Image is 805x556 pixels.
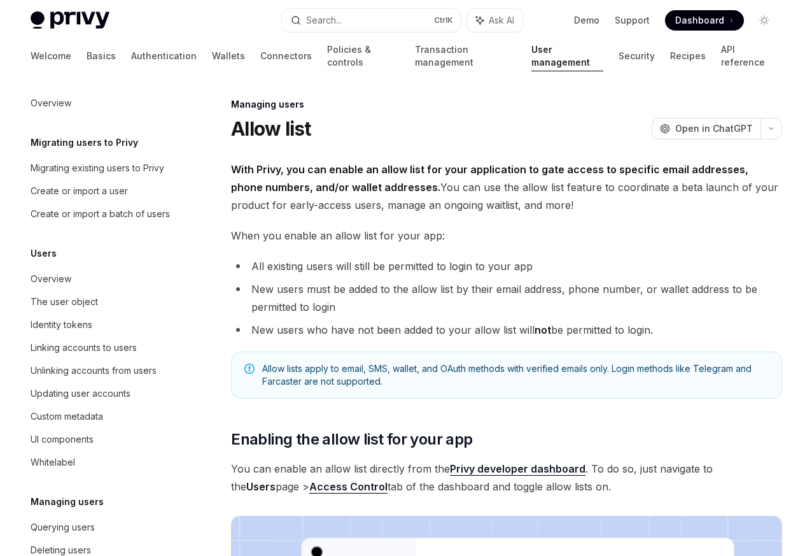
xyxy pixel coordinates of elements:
[306,13,342,28] div: Search...
[260,41,312,71] a: Connectors
[31,160,164,176] div: Migrating existing users to Privy
[20,203,183,225] a: Create or import a batch of users
[415,41,515,71] a: Transaction management
[31,294,98,310] div: The user object
[531,41,604,71] a: User management
[31,135,138,150] h5: Migrating users to Privy
[675,122,753,135] span: Open in ChatGPT
[450,462,585,476] a: Privy developer dashboard
[20,382,183,405] a: Updating user accounts
[20,157,183,180] a: Migrating existing users to Privy
[31,183,128,199] div: Create or import a user
[31,409,103,424] div: Custom metadata
[615,14,650,27] a: Support
[31,246,57,261] h5: Users
[20,405,183,428] a: Custom metadata
[434,15,453,25] span: Ctrl K
[231,460,782,495] span: You can enable an allow list directly from the . To do so, just navigate to the page > tab of the...
[244,364,255,374] svg: Note
[20,451,183,474] a: Whitelabel
[231,117,311,140] h1: Allow list
[131,41,197,71] a: Authentication
[231,163,748,194] strong: With Privy, you can enable an allow list for your application to gate access to specific email ad...
[20,313,183,336] a: Identity tokens
[20,336,183,359] a: Linking accounts to users
[20,290,183,313] a: The user object
[231,280,782,316] li: New users must be added to the allow list by their email address, phone number, or wallet address...
[535,324,551,336] strong: not
[231,160,782,214] span: You can use the allow list feature to coordinate a beta launch of your product for early-access u...
[489,14,514,27] span: Ask AI
[31,317,92,332] div: Identity tokens
[20,428,183,451] a: UI components
[670,41,706,71] a: Recipes
[31,455,75,470] div: Whitelabel
[20,180,183,203] a: Create or import a user
[212,41,245,71] a: Wallets
[231,98,782,111] div: Managing users
[31,520,95,535] div: Querying users
[327,41,400,71] a: Policies & controls
[231,429,472,450] span: Enabling the allow list for your app
[619,41,655,71] a: Security
[246,480,276,493] strong: Users
[309,480,388,494] a: Access Control
[675,14,724,27] span: Dashboard
[31,386,130,401] div: Updating user accounts
[31,432,94,447] div: UI components
[31,11,109,29] img: light logo
[31,271,71,287] div: Overview
[31,206,170,222] div: Create or import a batch of users
[20,92,183,115] a: Overview
[262,362,769,388] span: Allow lists apply to email, SMS, wallet, and OAuth methods with verified emails only. Login metho...
[31,41,71,71] a: Welcome
[231,321,782,339] li: New users who have not been added to your allow list will be permitted to login.
[652,118,760,139] button: Open in ChatGPT
[231,257,782,275] li: All existing users will still be permitted to login to your app
[665,10,744,31] a: Dashboard
[721,41,774,71] a: API reference
[31,340,137,355] div: Linking accounts to users
[231,227,782,245] span: When you enable an allow list for your app:
[574,14,599,27] a: Demo
[282,9,461,32] button: Search...CtrlK
[754,10,774,31] button: Toggle dark mode
[20,267,183,290] a: Overview
[20,359,183,382] a: Unlinking accounts from users
[87,41,116,71] a: Basics
[467,9,523,32] button: Ask AI
[31,494,104,510] h5: Managing users
[31,363,157,378] div: Unlinking accounts from users
[31,96,71,111] div: Overview
[20,516,183,539] a: Querying users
